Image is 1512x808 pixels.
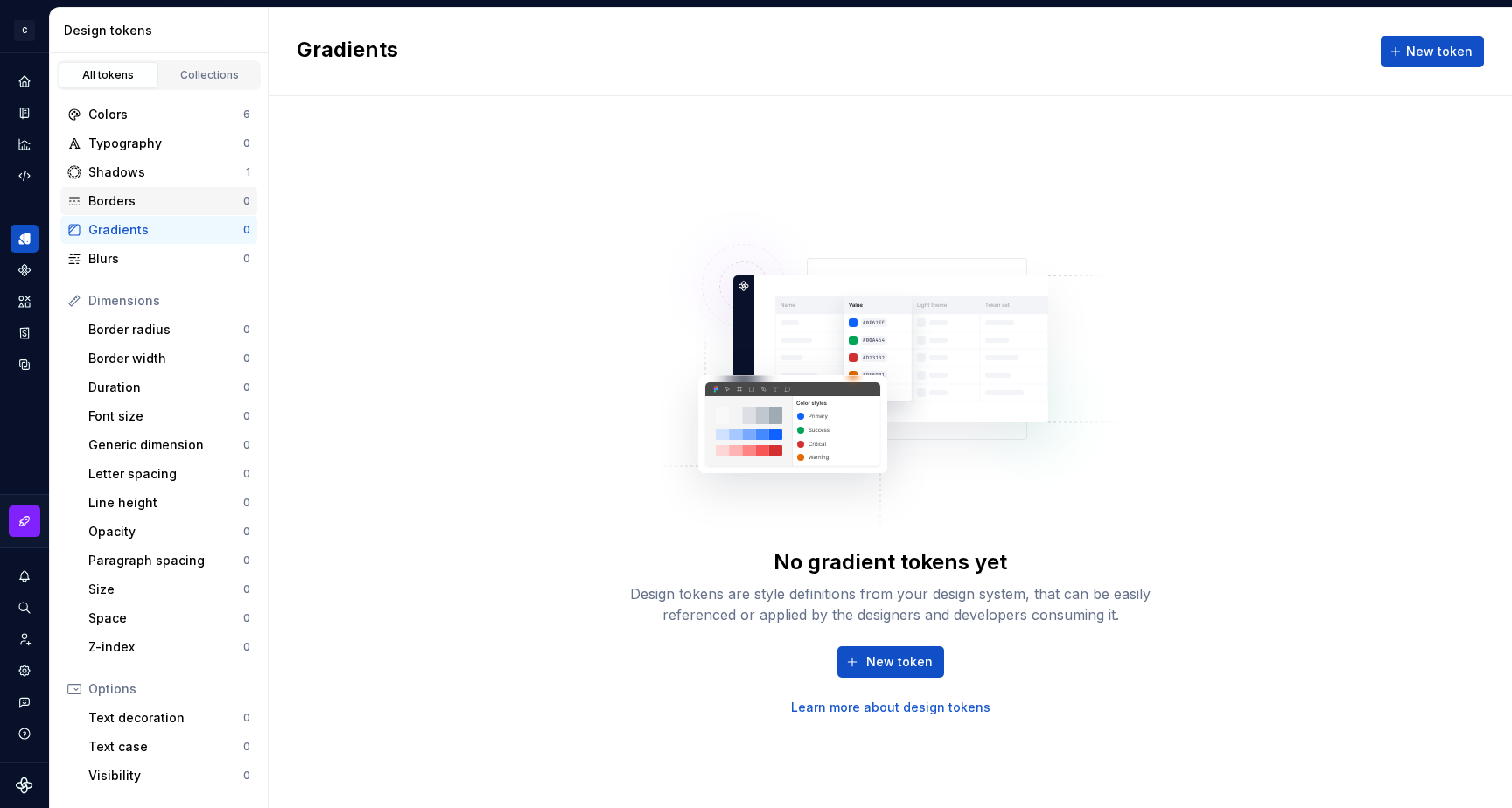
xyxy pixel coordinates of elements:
a: Analytics [10,130,38,158]
div: Visibility [88,767,243,784]
a: Text case0 [81,733,257,761]
a: Blurs0 [60,245,257,273]
a: Colors6 [60,101,257,129]
div: Options [88,680,250,698]
a: Code automation [10,162,38,190]
h2: Gradients [297,36,398,67]
svg: Supernova Logo [16,777,33,794]
div: 0 [243,438,250,452]
button: Contact support [10,688,38,716]
div: 0 [243,711,250,725]
div: Blurs [88,250,243,268]
div: Borders [88,192,243,210]
div: Duration [88,379,243,396]
a: Visibility0 [81,762,257,790]
div: Text decoration [88,709,243,727]
div: Border width [88,350,243,367]
div: 6 [243,108,250,122]
div: 0 [243,525,250,539]
div: 0 [243,323,250,337]
div: Font size [88,407,243,425]
button: Search ⌘K [10,594,38,622]
button: C [3,11,45,49]
div: Design tokens [64,22,261,39]
a: Home [10,67,38,95]
div: 0 [243,194,250,208]
button: New token [837,646,944,678]
div: Paragraph spacing [88,552,243,569]
div: 0 [243,409,250,423]
a: Line height0 [81,489,257,517]
div: Z-index [88,638,243,656]
button: Notifications [10,562,38,590]
a: Settings [10,657,38,685]
a: Shadows1 [60,158,257,186]
a: Invite team [10,625,38,653]
a: Font size0 [81,402,257,430]
span: New token [866,653,933,671]
div: Generic dimension [88,436,243,454]
a: Border width0 [81,345,257,373]
a: Typography0 [60,129,257,157]
div: Line height [88,494,243,512]
div: Storybook stories [10,319,38,347]
div: Size [88,581,243,598]
div: 0 [243,380,250,394]
div: Collections [166,68,254,82]
a: Assets [10,288,38,316]
a: Z-index0 [81,633,257,661]
a: Data sources [10,351,38,379]
a: Size0 [81,575,257,603]
div: 0 [243,769,250,783]
div: 0 [243,554,250,568]
a: Opacity0 [81,518,257,546]
a: Components [10,256,38,284]
span: New token [1406,43,1473,60]
div: Letter spacing [88,465,243,483]
div: Dimensions [88,292,250,310]
div: Border radius [88,321,243,338]
div: Typography [88,135,243,152]
div: 0 [243,611,250,625]
a: Design tokens [10,225,38,253]
div: Design tokens are style definitions from your design system, that can be easily referenced or app... [611,583,1171,625]
div: 0 [243,740,250,754]
div: 0 [243,223,250,237]
a: Text decoration0 [81,704,257,732]
a: Paragraph spacing0 [81,547,257,575]
div: Gradients [88,221,243,239]
div: Shadows [88,164,246,181]
div: Opacity [88,523,243,540]
a: Space0 [81,604,257,632]
a: Borders0 [60,187,257,215]
div: C [14,20,35,41]
div: Text case [88,738,243,756]
div: No gradient tokens yet [773,548,1007,576]
a: Generic dimension0 [81,431,257,459]
div: 0 [243,136,250,150]
div: Space [88,609,243,627]
div: Colors [88,106,243,123]
div: 0 [243,352,250,366]
a: Letter spacing0 [81,460,257,488]
a: Duration0 [81,373,257,401]
div: 0 [243,640,250,654]
a: Documentation [10,99,38,127]
button: New token [1381,36,1484,67]
a: Learn more about design tokens [791,699,990,716]
div: 0 [243,252,250,266]
div: 1 [246,165,250,179]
